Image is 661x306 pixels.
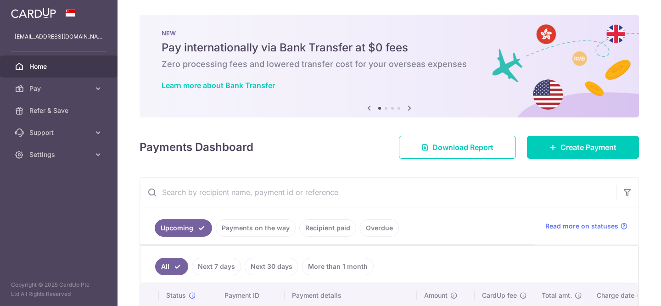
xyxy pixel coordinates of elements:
a: Next 7 days [192,258,241,275]
span: Status [166,291,186,300]
p: [EMAIL_ADDRESS][DOMAIN_NAME] [15,32,103,41]
span: Home [29,62,90,71]
h6: Zero processing fees and lowered transfer cost for your overseas expenses [162,59,617,70]
span: Charge date [597,291,634,300]
span: Refer & Save [29,106,90,115]
span: Settings [29,150,90,159]
img: Bank transfer banner [140,15,639,117]
img: CardUp [11,7,56,18]
a: Upcoming [155,219,212,237]
input: Search by recipient name, payment id or reference [140,178,616,207]
a: All [155,258,188,275]
p: NEW [162,29,617,37]
span: CardUp fee [482,291,517,300]
h4: Payments Dashboard [140,139,253,156]
a: Overdue [360,219,399,237]
span: Total amt. [542,291,572,300]
h5: Pay internationally via Bank Transfer at $0 fees [162,40,617,55]
span: Amount [424,291,448,300]
span: Support [29,128,90,137]
span: Read more on statuses [545,222,618,231]
a: Read more on statuses [545,222,627,231]
a: Payments on the way [216,219,296,237]
a: Recipient paid [299,219,356,237]
a: Next 30 days [245,258,298,275]
span: Pay [29,84,90,93]
a: Create Payment [527,136,639,159]
span: Create Payment [560,142,616,153]
span: Download Report [432,142,493,153]
a: Learn more about Bank Transfer [162,81,275,90]
a: More than 1 month [302,258,374,275]
a: Download Report [399,136,516,159]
